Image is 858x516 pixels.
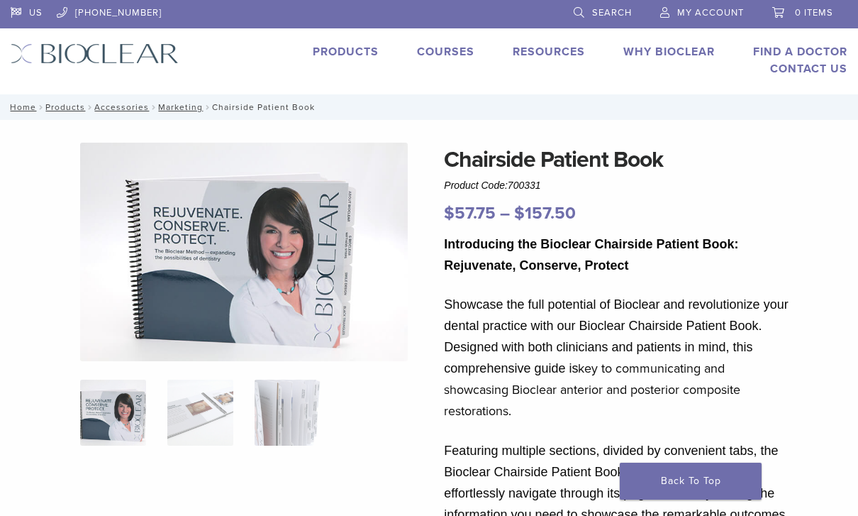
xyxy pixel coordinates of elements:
[80,143,408,361] img: IMG_7942
[508,180,541,191] span: 700331
[444,237,738,273] b: Introducing the Bioclear Chairside Patient Book: Rejuvenate, Conserve, Protect
[444,297,788,375] span: Showcase the full potential of Bioclear and revolutionize your dental practice with our Bioclear ...
[149,104,158,111] span: /
[444,143,793,177] h1: Chairside Patient Book
[795,7,833,18] span: 0 items
[11,43,179,64] img: Bioclear
[6,102,36,112] a: Home
[444,203,496,224] bdi: 57.75
[45,102,85,112] a: Products
[592,7,632,18] span: Search
[80,380,146,446] img: IMG_7942-324x324.jpg
[203,104,212,111] span: /
[85,104,94,111] span: /
[514,203,576,224] bdi: 157.50
[500,203,510,224] span: –
[514,203,525,224] span: $
[444,294,793,422] p: key to communicating and showcasing Bioclear anterior and posterior composite restorations.
[753,45,847,59] a: Find A Doctor
[444,203,455,224] span: $
[313,45,379,59] a: Products
[94,102,149,112] a: Accessories
[513,45,585,59] a: Resources
[623,45,715,59] a: Why Bioclear
[770,62,847,76] a: Contact Us
[620,463,762,500] a: Back To Top
[417,45,474,59] a: Courses
[167,380,233,446] img: Chairside Patient Book - Image 2
[255,380,321,446] img: Chairside Patient Book - Image 3
[444,180,540,191] span: Product Code:
[36,104,45,111] span: /
[677,7,744,18] span: My Account
[158,102,203,112] a: Marketing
